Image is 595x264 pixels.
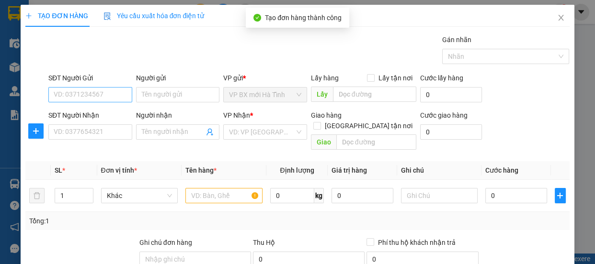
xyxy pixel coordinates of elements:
span: Tạo đơn hàng thành công [265,14,342,22]
span: kg [314,188,324,203]
button: delete [29,188,45,203]
span: Khác [107,188,172,203]
span: VP BX mới Hà Tĩnh [229,88,301,102]
span: [GEOGRAPHIC_DATA] tận nơi [321,121,416,131]
span: check-circle [253,14,261,22]
span: Lấy hàng [311,74,339,82]
span: VP Nhận [223,111,250,119]
span: Tên hàng [185,166,217,174]
button: plus [555,188,566,203]
span: SL [55,166,62,174]
label: Gán nhãn [442,36,471,44]
th: Ghi chú [397,161,482,180]
span: plus [29,127,43,135]
button: Close [548,5,574,32]
span: Cước hàng [485,166,518,174]
label: Cước lấy hàng [420,74,463,82]
span: Giao hàng [311,111,342,119]
div: Người nhận [136,110,220,121]
span: Phí thu hộ khách nhận trả [374,237,459,248]
span: user-add [206,128,214,136]
label: Cước giao hàng [420,111,468,119]
span: Giá trị hàng [332,166,367,174]
label: Ghi chú đơn hàng [139,239,192,246]
input: VD: Bàn, Ghế [185,188,263,203]
span: Lấy tận nơi [375,73,416,83]
span: Yêu cầu xuất hóa đơn điện tử [103,12,205,20]
div: Người gửi [136,73,220,83]
input: 0 [332,188,393,203]
div: Tổng: 1 [29,216,230,226]
span: plus [555,192,565,199]
img: icon [103,12,111,20]
div: SĐT Người Nhận [48,110,132,121]
span: Giao [311,134,336,150]
input: Cước giao hàng [420,124,482,140]
span: Định lượng [280,166,314,174]
span: plus [25,12,32,19]
input: Dọc đường [333,87,416,102]
input: Ghi Chú [401,188,478,203]
span: Đơn vị tính [101,166,137,174]
div: VP gửi [223,73,307,83]
button: plus [28,123,44,139]
span: close [557,14,565,22]
input: Cước lấy hàng [420,87,482,102]
div: SĐT Người Gửi [48,73,132,83]
span: Thu Hộ [253,239,275,246]
span: TẠO ĐƠN HÀNG [25,12,88,20]
input: Dọc đường [336,134,416,150]
span: Lấy [311,87,333,102]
